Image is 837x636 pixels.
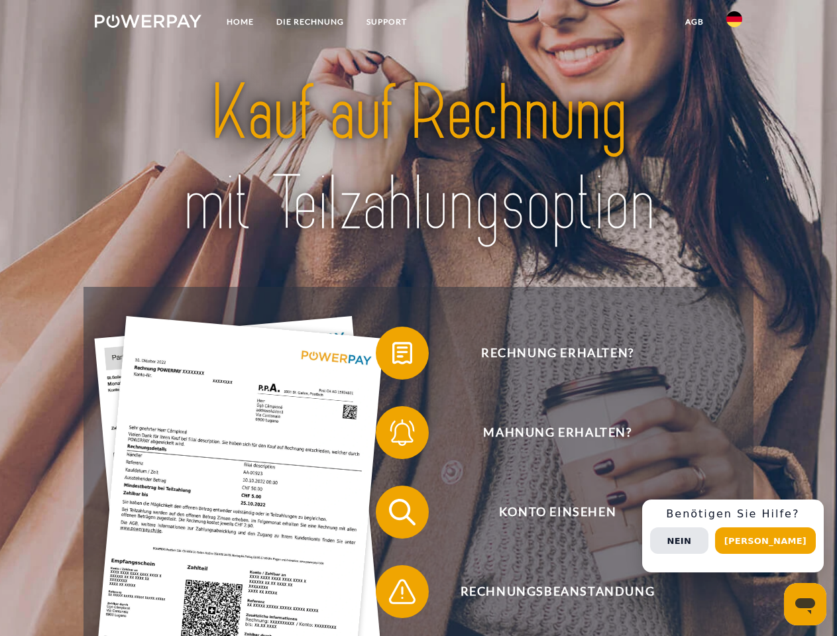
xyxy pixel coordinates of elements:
h3: Benötigen Sie Hilfe? [650,507,816,521]
a: DIE RECHNUNG [265,10,355,34]
button: Nein [650,527,708,554]
a: Home [215,10,265,34]
button: Konto einsehen [376,486,720,539]
img: qb_warning.svg [386,575,419,608]
a: agb [674,10,715,34]
img: de [726,11,742,27]
button: Rechnungsbeanstandung [376,565,720,618]
span: Mahnung erhalten? [395,406,720,459]
iframe: Schaltfläche zum Öffnen des Messaging-Fensters [784,583,826,625]
img: logo-powerpay-white.svg [95,15,201,28]
button: [PERSON_NAME] [715,527,816,554]
img: qb_bill.svg [386,337,419,370]
span: Konto einsehen [395,486,720,539]
a: SUPPORT [355,10,418,34]
img: qb_bell.svg [386,416,419,449]
span: Rechnungsbeanstandung [395,565,720,618]
span: Rechnung erhalten? [395,327,720,380]
img: qb_search.svg [386,496,419,529]
button: Mahnung erhalten? [376,406,720,459]
div: Schnellhilfe [642,500,824,572]
button: Rechnung erhalten? [376,327,720,380]
img: title-powerpay_de.svg [127,64,710,254]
